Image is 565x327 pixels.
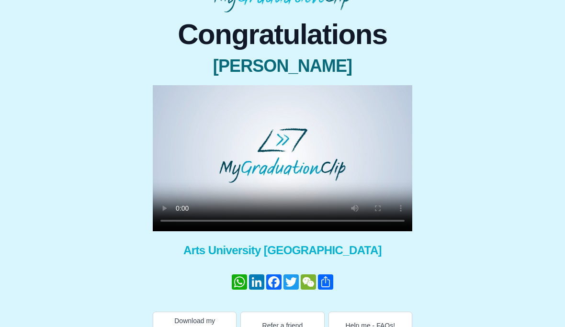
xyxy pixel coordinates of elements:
[300,274,317,290] a: WeChat
[153,56,412,76] span: [PERSON_NAME]
[248,274,265,290] a: LinkedIn
[231,274,248,290] a: WhatsApp
[153,20,412,49] span: Congratulations
[265,274,282,290] a: Facebook
[153,243,412,258] span: Arts University [GEOGRAPHIC_DATA]
[317,274,334,290] a: Share
[282,274,300,290] a: Twitter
